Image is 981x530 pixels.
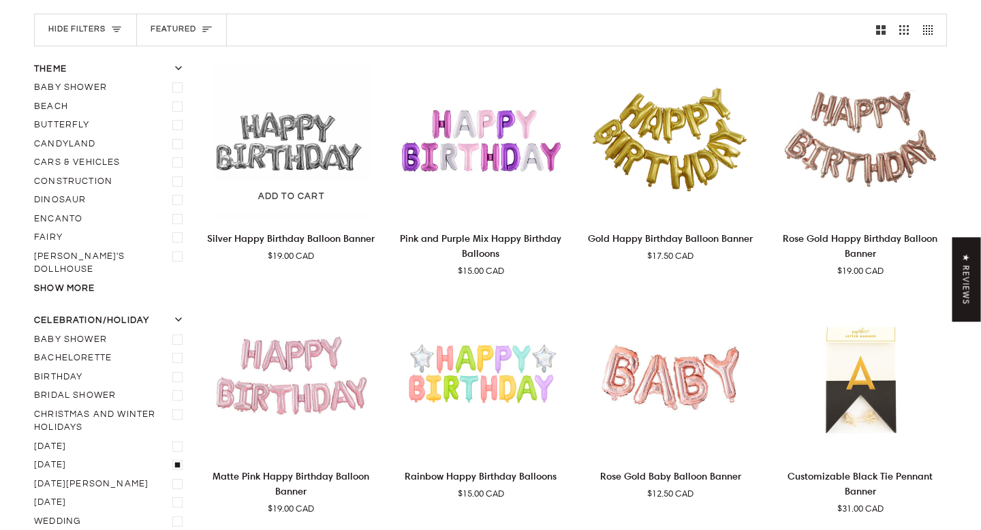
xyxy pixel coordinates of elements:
[34,116,188,135] label: Butterfly
[869,14,893,46] button: Show 2 products per row
[774,300,948,458] product-grid-item-variant: Default Title
[774,225,948,277] a: Rose Gold Happy Birthday Balloon Banner
[774,300,948,515] product-grid-item: Customizable Black Tie Pennant Banner
[211,181,371,213] button: Add to cart
[394,63,568,220] img: Pink and Purple Mix Happy Birthday Balloons
[207,231,375,246] p: Silver Happy Birthday Balloon Banner
[204,300,378,458] a: Matte Pink Happy Birthday Balloon Banner
[34,405,188,437] label: Christmas and Winter Holidays
[34,172,188,191] label: Construction
[588,231,753,246] p: Gold Happy Birthday Balloon Banner
[204,300,378,458] product-grid-item-variant: Default Title
[204,63,378,220] img: Silver Happy Birthday Balloon Banner
[837,264,884,278] span: $19.00 CAD
[34,210,188,229] label: Encanto
[34,247,188,279] label: Gabby's Dollhouse
[34,191,188,210] label: Dinosaur
[204,300,378,515] product-grid-item: Matte Pink Happy Birthday Balloon Banner
[268,249,314,263] span: $19.00 CAD
[34,493,188,512] label: Valentine's day
[394,63,568,277] product-grid-item: Pink and Purple Mix Happy Birthday Balloons
[458,487,504,501] span: $15.00 CAD
[774,463,948,515] a: Customizable Black Tie Pennant Banner
[952,237,981,322] div: Click to open Judge.me floating reviews tab
[584,300,758,501] product-grid-item: Rose Gold Baby Balloon Banner
[584,300,758,458] product-grid-item-variant: Default Title
[34,78,188,279] ul: Filter
[34,330,188,349] label: Baby shower
[584,463,758,500] a: Rose Gold Baby Balloon Banner
[774,469,948,499] p: Customizable Black Tie Pennant Banner
[774,63,948,277] product-grid-item: Rose Gold Happy Birthday Balloon Banner
[647,487,694,501] span: $12.50 CAD
[34,437,188,456] label: Easter
[647,249,694,263] span: $17.50 CAD
[34,97,188,116] label: Beach
[774,63,948,220] product-grid-item-variant: Default Title
[268,502,314,516] span: $19.00 CAD
[34,456,188,475] label: Halloween
[35,14,137,46] button: Hide filters
[405,469,557,484] p: Rainbow Happy Birthday Balloons
[34,386,188,405] label: Bridal Shower
[34,228,188,247] label: Fairy
[34,314,188,330] button: Celebration/Holiday
[34,282,188,296] button: Show more
[600,469,741,484] p: Rose Gold Baby Balloon Banner
[204,63,378,220] product-grid-item-variant: Default Title
[584,225,758,262] a: Gold Happy Birthday Balloon Banner
[837,502,884,516] span: $31.00 CAD
[34,78,188,97] label: Baby Shower
[204,225,378,262] a: Silver Happy Birthday Balloon Banner
[394,300,568,501] product-grid-item: Rainbow Happy Birthday Balloons
[394,463,568,500] a: Rainbow Happy Birthday Balloons
[204,469,378,499] p: Matte Pink Happy Birthday Balloon Banner
[394,225,568,277] a: Pink and Purple Mix Happy Birthday Balloons
[34,314,149,328] span: Celebration/Holiday
[584,63,758,263] product-grid-item: Gold Happy Birthday Balloon Banner
[892,14,916,46] button: Show 3 products per row
[204,463,378,515] a: Matte Pink Happy Birthday Balloon Banner
[774,231,948,261] p: Rose Gold Happy Birthday Balloon Banner
[584,63,758,220] product-grid-item-variant: Default Title
[258,190,324,204] span: Add to cart
[34,153,188,172] label: Cars & Vehicles
[34,475,188,494] label: St. Patrick's Day
[48,23,106,36] span: Hide filters
[584,300,758,458] img: Rose Gold Baby Balloon Banner
[394,63,568,220] product-grid-item-variant: Default Title
[774,300,948,458] a: Customizable Black Tie Pennant Banner
[458,264,504,278] span: $15.00 CAD
[774,63,948,220] a: Rose Gold Happy Birthday Balloon Banner
[394,300,568,458] product-grid-item-variant: Default Title
[34,63,67,76] span: Theme
[394,231,568,261] p: Pink and Purple Mix Happy Birthday Balloons
[34,135,188,154] label: Candyland
[34,368,188,387] label: Birthday
[137,14,227,46] button: Sort
[34,349,188,368] label: Bachelorette
[204,63,378,263] product-grid-item: Silver Happy Birthday Balloon Banner
[394,300,568,458] a: Rainbow Happy Birthday Balloons
[204,300,378,458] img: Matte Pink Happy BIrthday Balloon Garland
[151,23,196,36] span: Featured
[584,63,758,220] img: Gold Happy Birthday Balloon Banner
[916,14,947,46] button: Show 4 products per row
[34,63,188,79] button: Theme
